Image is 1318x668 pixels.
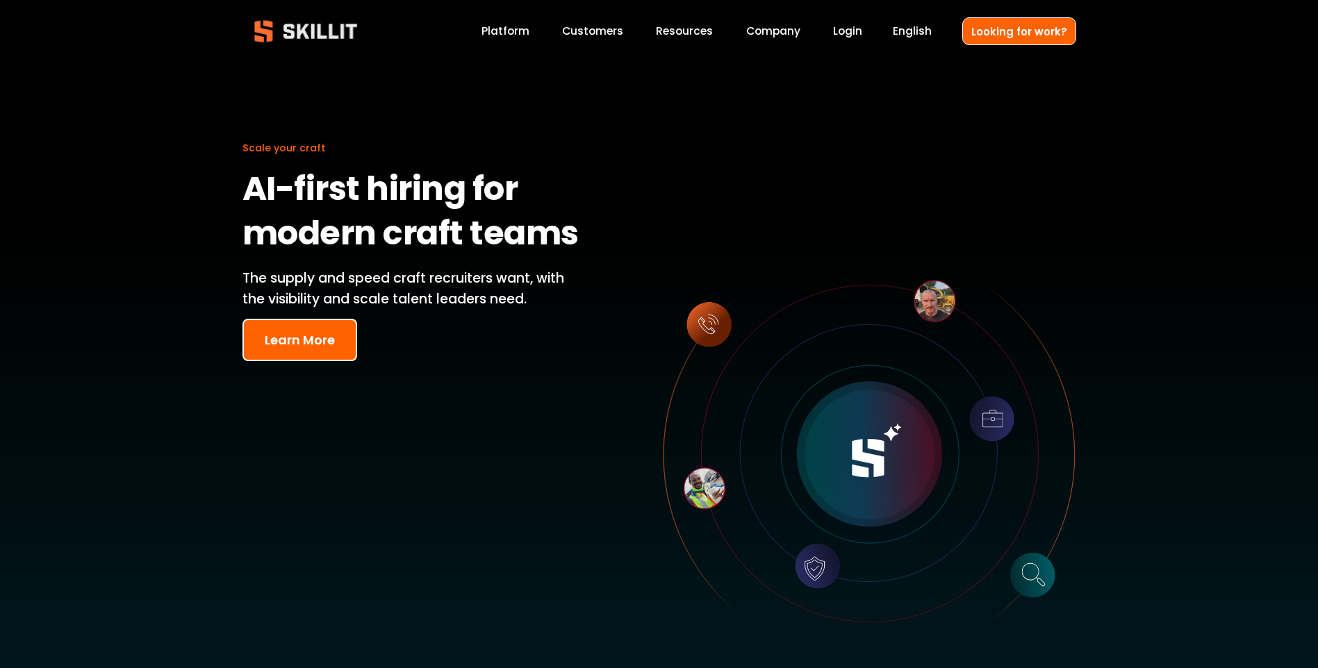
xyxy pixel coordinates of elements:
[562,22,623,41] a: Customers
[656,22,713,41] a: folder dropdown
[833,22,862,41] a: Login
[746,22,800,41] a: Company
[962,17,1076,44] a: Looking for work?
[242,163,579,265] strong: AI-first hiring for modern craft teams
[242,10,369,52] img: Skillit
[656,23,713,39] span: Resources
[242,141,326,155] span: Scale your craft
[481,22,529,41] a: Platform
[893,22,932,41] div: language picker
[242,268,586,310] p: The supply and speed craft recruiters want, with the visibility and scale talent leaders need.
[242,319,357,361] button: Learn More
[893,23,932,39] span: English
